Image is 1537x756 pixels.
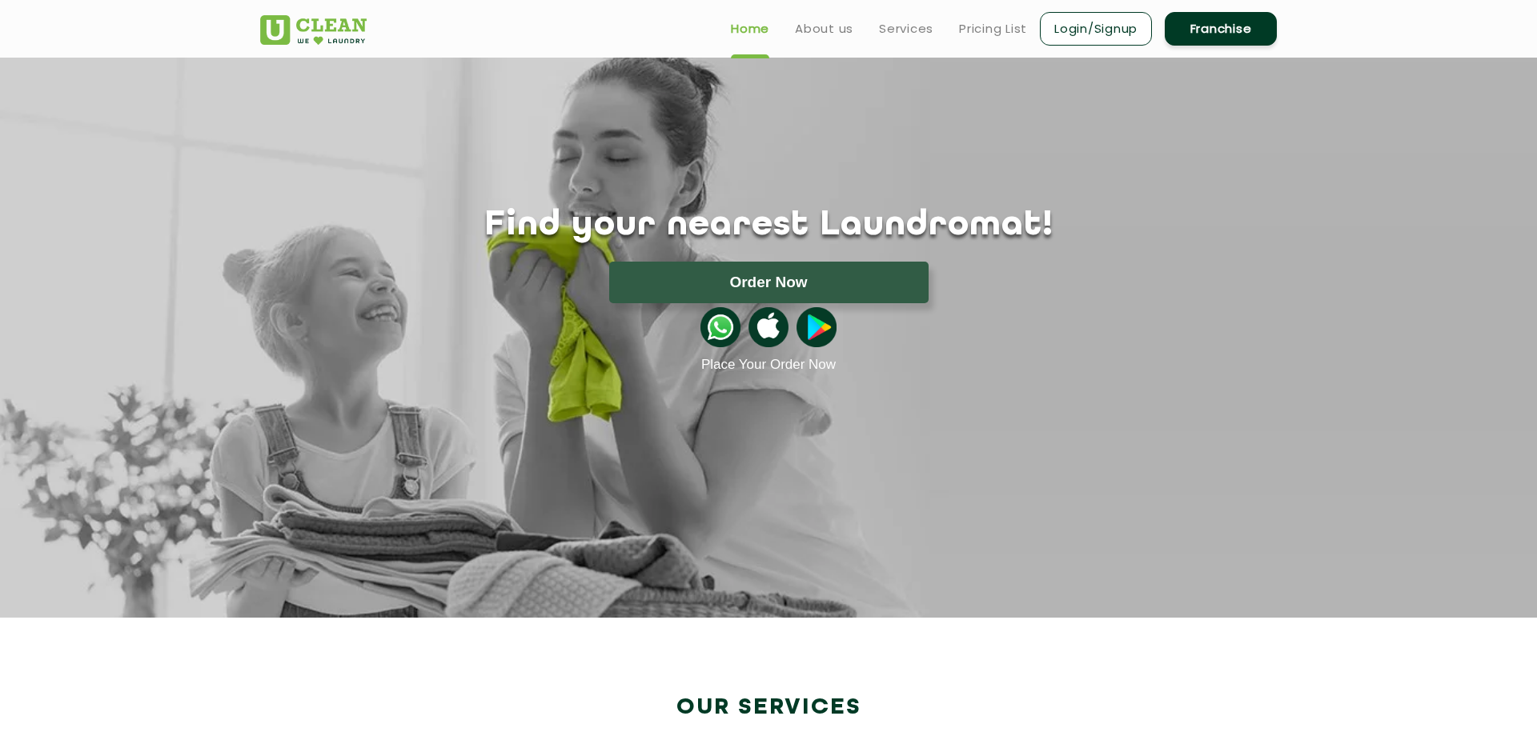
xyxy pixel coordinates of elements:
img: UClean Laundry and Dry Cleaning [260,15,367,45]
img: playstoreicon.png [797,307,837,347]
a: Franchise [1165,12,1277,46]
img: apple-icon.png [748,307,789,347]
a: Services [879,19,933,38]
a: Place Your Order Now [701,357,836,373]
h2: Our Services [260,694,1277,721]
a: About us [795,19,853,38]
button: Order Now [609,262,929,303]
a: Login/Signup [1040,12,1152,46]
a: Pricing List [959,19,1027,38]
img: whatsappicon.png [700,307,740,347]
a: Home [731,19,769,38]
h1: Find your nearest Laundromat! [248,206,1289,246]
